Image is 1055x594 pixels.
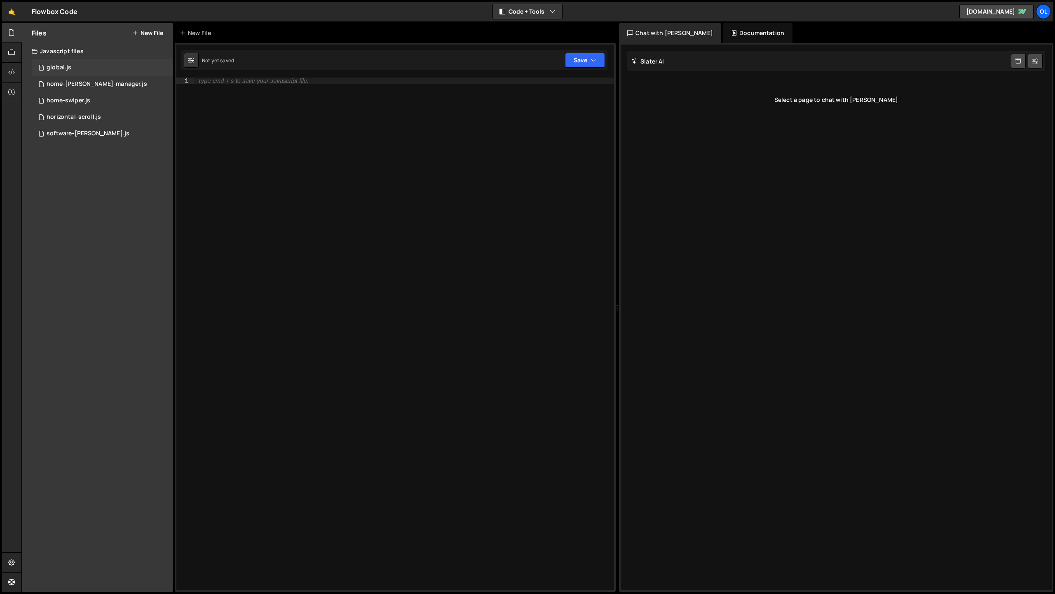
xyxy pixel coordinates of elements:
span: 1 [39,65,44,72]
div: horizontal-scroll.js [47,113,101,121]
div: New File [180,29,214,37]
a: Ol [1036,4,1051,19]
button: Code + Tools [493,4,562,19]
button: New File [132,30,163,36]
div: 1 [176,78,194,84]
div: 5165/32396.js [32,92,173,109]
div: home-swiper.js [47,97,90,104]
div: home-[PERSON_NAME]-manager.js [47,80,147,88]
h2: Files [32,28,47,38]
div: Select a page to chat with [PERSON_NAME] [627,83,1045,116]
div: Not yet saved [202,57,234,64]
div: global.js [47,64,71,71]
div: Type cmd + s to save your Javascript file. [198,78,309,84]
div: 5165/32404.js [32,125,173,142]
div: Documentation [723,23,792,43]
div: 5165/32247.js [32,59,173,76]
a: [DOMAIN_NAME] [959,4,1034,19]
h2: Slater AI [631,57,664,65]
div: Flowbox Code [32,7,77,16]
div: Chat with [PERSON_NAME] [619,23,721,43]
div: Javascript files [22,43,173,59]
div: 5165/32391.js [32,109,173,125]
div: 5165/9567.js [32,76,173,92]
button: Save [565,53,605,68]
a: 🤙 [2,2,22,21]
div: software-[PERSON_NAME].js [47,130,129,137]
